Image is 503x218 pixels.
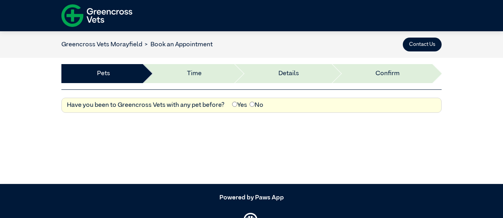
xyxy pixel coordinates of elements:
label: Have you been to Greencross Vets with any pet before? [67,100,225,110]
a: Greencross Vets Morayfield [61,42,142,48]
li: Book an Appointment [142,40,213,49]
input: Yes [232,102,237,107]
label: Yes [232,100,247,110]
a: Pets [97,69,110,78]
img: f-logo [61,2,132,29]
nav: breadcrumb [61,40,213,49]
button: Contact Us [403,38,442,51]
label: No [250,100,263,110]
h5: Powered by Paws App [61,194,442,202]
input: No [250,102,255,107]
